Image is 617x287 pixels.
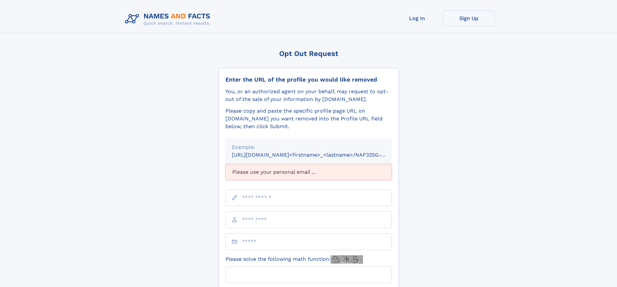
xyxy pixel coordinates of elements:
label: Please solve the following math function: [225,255,363,264]
div: Example: [232,143,385,151]
div: Opt Out Request [219,50,399,58]
div: You, or an authorized agent on your behalf, may request to opt-out of the sale of your informatio... [225,88,392,103]
small: [URL][DOMAIN_NAME]<firstname>_<lastname>/NAF325G-xxxxxxxx [232,152,404,158]
a: Sign Up [443,10,495,26]
div: Please use your personal email ... [225,164,392,180]
div: Please copy and paste the specific profile page URL on [DOMAIN_NAME] you want removed into the Pr... [225,107,392,130]
img: Logo Names and Facts [122,10,216,28]
a: Log In [391,10,443,26]
div: Enter the URL of the profile you would like removed [225,76,392,83]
